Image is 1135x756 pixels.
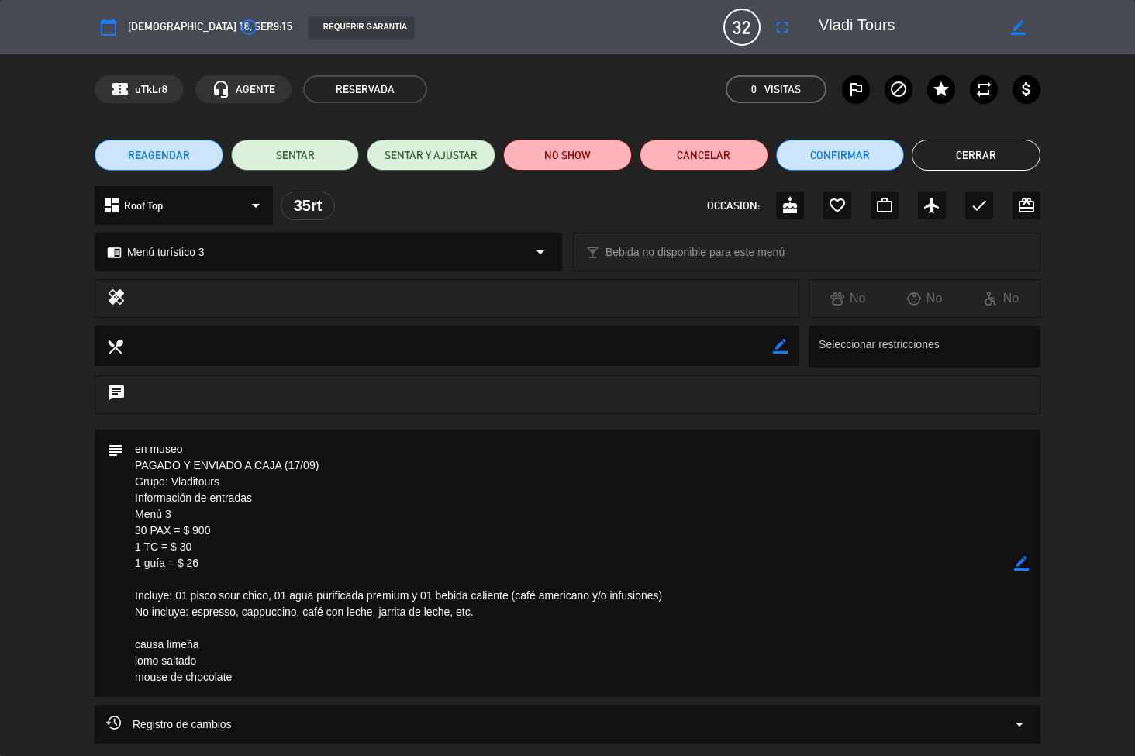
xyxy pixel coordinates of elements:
i: calendar_today [99,18,118,36]
span: 19:15 [268,18,292,36]
div: REQUERIR GARANTÍA [308,16,415,40]
i: fullscreen [773,18,792,36]
span: 32 [723,9,761,46]
em: Visitas [764,81,801,98]
span: confirmation_number [111,80,129,98]
i: airplanemode_active [923,196,941,215]
span: uTkLr8 [135,81,167,98]
span: [DEMOGRAPHIC_DATA] 18, sep. [128,18,274,36]
i: border_color [773,339,788,354]
i: work_outline [875,196,894,215]
span: Roof Top [124,197,163,215]
i: favorite_border [828,196,847,215]
i: border_color [1014,556,1029,571]
span: Registro de cambios [106,715,232,734]
button: Cerrar [912,140,1040,171]
button: SENTAR Y AJUSTAR [367,140,495,171]
i: healing [107,288,126,309]
i: dashboard [102,196,121,215]
span: AGENTE [236,81,275,98]
i: outlined_flag [847,80,865,98]
i: arrow_drop_down [1010,715,1029,734]
div: No [886,288,963,309]
i: attach_money [1017,80,1036,98]
button: NO SHOW [503,140,632,171]
span: REAGENDAR [128,147,190,164]
button: SENTAR [231,140,360,171]
i: block [889,80,908,98]
button: REAGENDAR [95,140,223,171]
button: Cancelar [640,140,768,171]
i: border_color [1011,20,1026,35]
span: 0 [751,81,757,98]
span: OCCASION: [707,197,760,215]
i: subject [106,441,123,458]
button: Confirmar [776,140,905,171]
i: repeat [975,80,993,98]
button: access_time [235,13,263,41]
div: No [809,288,886,309]
i: arrow_drop_down [531,243,550,261]
div: No [963,288,1040,309]
i: chat [107,384,126,406]
i: headset_mic [212,80,230,98]
span: Menú turístico 3 [127,243,205,261]
span: Bebida no disponible para este menú [605,243,785,261]
i: card_giftcard [1017,196,1036,215]
i: chrome_reader_mode [107,245,122,260]
i: check [970,196,988,215]
span: RESERVADA [303,75,427,103]
i: local_bar [585,245,600,260]
i: arrow_drop_down [247,196,265,215]
button: calendar_today [95,13,122,41]
i: access_time [240,18,258,36]
i: cake [781,196,799,215]
button: fullscreen [768,13,796,41]
div: 35rt [281,192,335,220]
i: star [932,80,950,98]
i: local_dining [106,337,123,354]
